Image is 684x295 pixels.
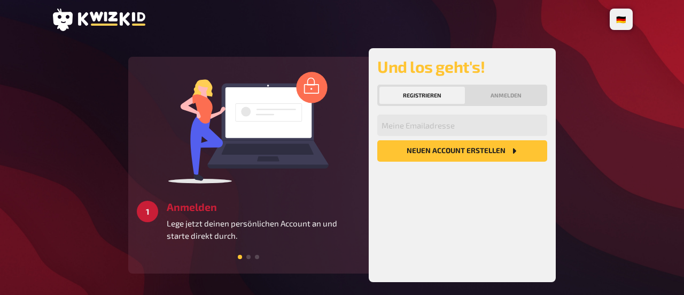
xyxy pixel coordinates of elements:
input: Meine Emailadresse [377,115,547,136]
li: 🇩🇪 [612,11,631,28]
h2: Und los geht's! [377,57,547,76]
button: Neuen Account Erstellen [377,140,547,162]
button: Registrieren [379,87,465,104]
h3: Anmelden [167,201,360,213]
button: Anmelden [467,87,545,104]
p: Lege jetzt deinen persönlichen Account an und starte direkt durch. [167,217,360,241]
img: log in [168,71,329,184]
div: 1 [137,201,158,222]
